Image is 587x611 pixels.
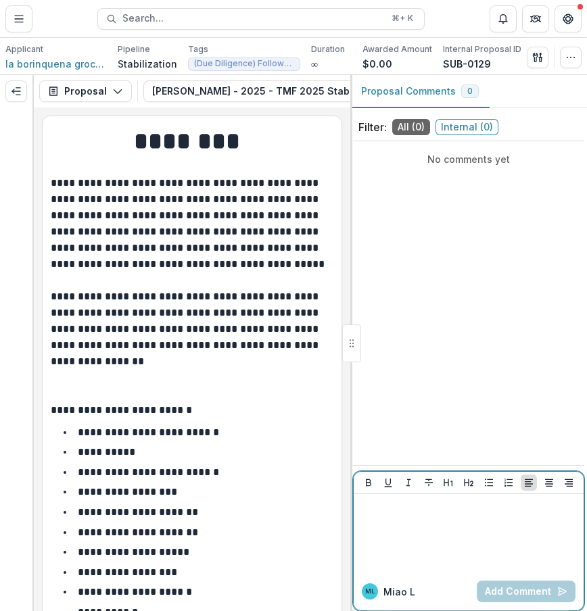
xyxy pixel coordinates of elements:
[118,57,177,71] p: Stabilization
[311,43,345,55] p: Duration
[360,474,377,491] button: Bold
[421,474,437,491] button: Strike
[380,474,396,491] button: Underline
[561,474,577,491] button: Align Right
[521,474,537,491] button: Align Left
[143,80,502,102] button: [PERSON_NAME] - 2025 - TMF 2025 Stabilization Grant Program
[400,474,417,491] button: Italicize
[461,474,477,491] button: Heading 2
[122,13,383,24] span: Search...
[188,43,208,55] p: Tags
[358,152,579,166] p: No comments yet
[194,59,294,68] span: (Due Diligence) Follow Up Needed
[362,43,432,55] p: Awarded Amount
[440,474,456,491] button: Heading 1
[5,5,32,32] button: Toggle Menu
[97,8,425,30] button: Search...
[5,57,107,71] a: la borinquena grocery
[467,87,473,96] span: 0
[541,474,557,491] button: Align Center
[358,119,387,135] p: Filter:
[490,5,517,32] button: Notifications
[362,57,392,71] p: $0.00
[436,119,498,135] span: Internal ( 0 )
[500,474,517,491] button: Ordered List
[5,43,43,55] p: Applicant
[522,5,549,32] button: Partners
[350,75,490,108] button: Proposal Comments
[118,43,150,55] p: Pipeline
[383,585,415,599] p: Miao L
[555,5,582,32] button: Get Help
[311,57,318,71] p: ∞
[39,80,132,102] button: Proposal
[477,581,576,602] button: Add Comment
[392,119,430,135] span: All ( 0 )
[365,588,375,595] div: Miao Liu
[443,43,521,55] p: Internal Proposal ID
[481,474,497,491] button: Bullet List
[389,11,416,26] div: ⌘ + K
[5,80,27,102] button: Expand left
[443,57,491,71] p: SUB-0129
